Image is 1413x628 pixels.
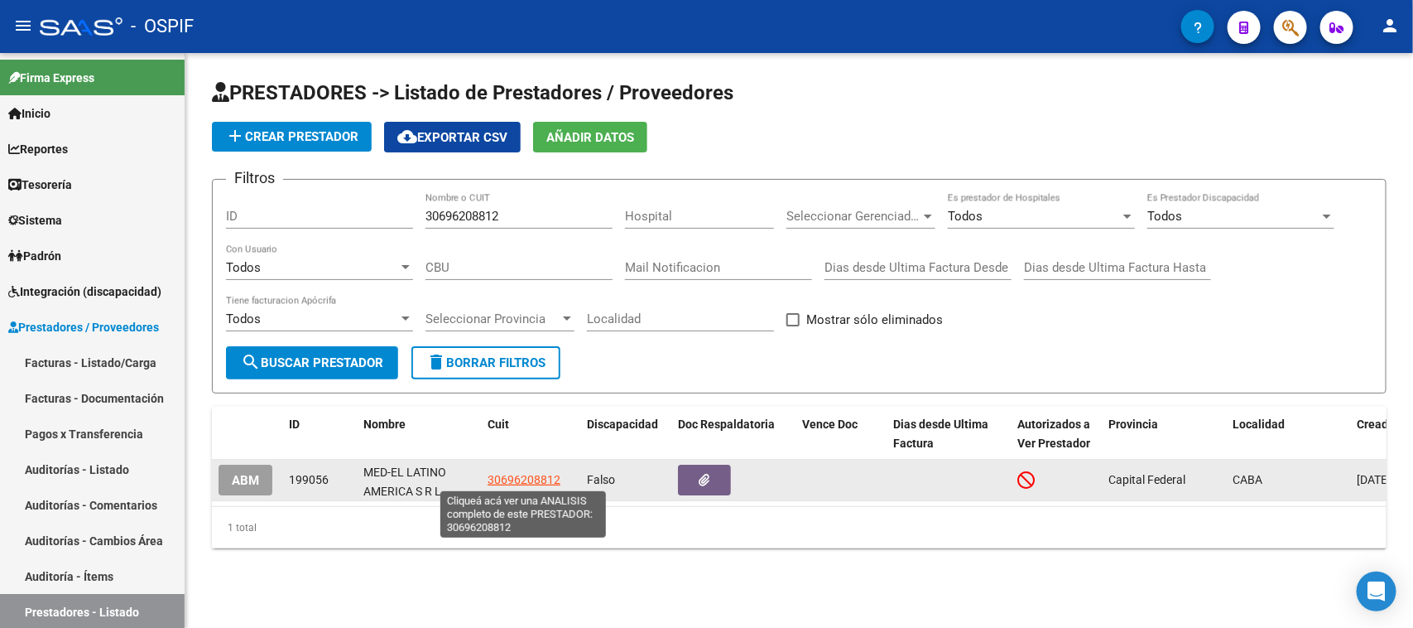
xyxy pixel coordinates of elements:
span: 30696208812 [488,473,560,486]
div: 1 total [212,507,1387,548]
datatable-header-cell: Provincia [1102,407,1226,461]
span: Prestadores / Proveedores [8,318,159,336]
mat-icon: add [225,126,245,146]
datatable-header-cell: Nombre [357,407,481,461]
button: Exportar CSV [384,122,521,152]
span: Autorizados a Ver Prestador [1017,418,1090,450]
button: Borrar Filtros [411,346,560,379]
mat-icon: menu [13,16,33,36]
mat-icon: person [1380,16,1400,36]
datatable-header-cell: Discapacidad [580,407,671,461]
span: Falso [587,473,615,486]
div: Open Intercom Messenger [1357,572,1396,611]
button: Crear Prestador [212,122,372,152]
span: ID [289,418,300,431]
mat-icon: search [241,352,261,372]
span: Capital Federal [1108,473,1185,486]
span: Integración (discapacidad) [8,283,161,301]
button: Añadir Datos [533,122,647,152]
span: Buscar Prestador [241,355,383,370]
span: Todos [1147,209,1182,224]
button: ABM [219,465,272,495]
datatable-header-cell: Autorizados a Ver Prestador [1011,407,1102,461]
span: Tesorería [8,176,72,194]
span: Cuit [488,418,509,431]
mat-icon: cloud_download [397,127,417,147]
span: Doc Respaldatoria [678,418,775,431]
datatable-header-cell: Vence Doc [795,407,887,461]
span: Todos [948,209,983,224]
span: Dias desde Ultima Factura [893,418,988,450]
datatable-header-cell: Localidad [1226,407,1350,461]
span: - OSPIF [131,8,194,45]
span: Seleccionar Provincia [425,312,560,326]
datatable-header-cell: Doc Respaldatoria [671,407,795,461]
span: Borrar Filtros [426,355,545,370]
datatable-header-cell: Dias desde Ultima Factura [887,407,1011,461]
span: Mostrar sólo eliminados [806,310,943,330]
span: Padrón [8,247,61,265]
datatable-header-cell: ID [282,407,357,461]
button: Buscar Prestador [226,346,398,379]
span: Añadir Datos [546,130,634,145]
span: Provincia [1108,418,1158,431]
div: MED-EL LATINO AMERICA S R L [363,463,474,498]
span: Discapacidad [587,418,658,431]
span: Todos [226,260,261,275]
mat-icon: delete [426,352,446,372]
span: [DATE] [1357,473,1391,486]
h3: Filtros [226,167,283,190]
span: Todos [226,312,261,326]
span: Inicio [8,104,50,123]
span: Nombre [363,418,406,431]
span: 199056 [289,473,329,486]
span: Creado [1357,418,1395,431]
span: Seleccionar Gerenciador [786,209,920,224]
span: Vence Doc [802,418,858,431]
span: Reportes [8,140,68,158]
span: Firma Express [8,69,94,87]
datatable-header-cell: Cuit [481,407,580,461]
span: PRESTADORES -> Listado de Prestadores / Proveedores [212,81,733,104]
span: Crear Prestador [225,129,358,144]
span: Exportar CSV [397,130,507,145]
span: Localidad [1233,418,1285,431]
span: Sistema [8,211,62,229]
span: CABA [1233,473,1262,486]
span: ABM [232,473,259,488]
